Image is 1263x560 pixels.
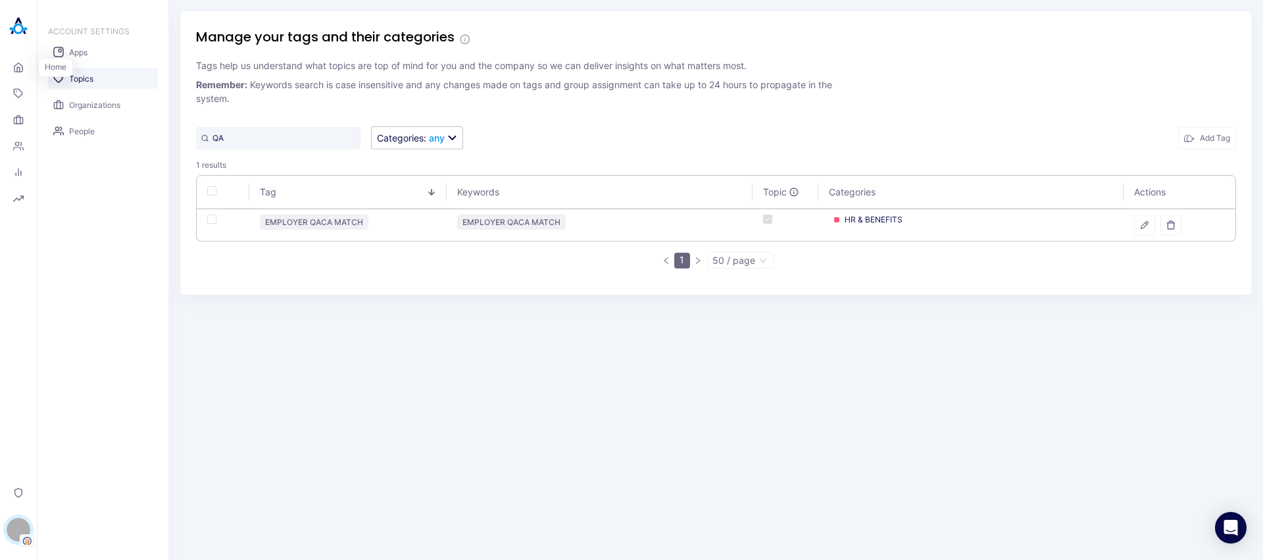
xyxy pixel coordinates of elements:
[818,176,1124,209] th: Categories
[249,176,447,209] th: Tag
[260,215,368,230] div: EMPLOYER QACA MATCH
[690,253,706,268] li: Next Page
[48,120,158,141] a: People
[371,126,463,149] button: Categories:any
[447,176,753,209] th: Keywords
[196,78,854,105] p: Keywords search is case insensitive and any changes made on tags and group assignment can take up...
[5,13,32,39] img: Akooda Logo
[7,518,30,542] div: A
[694,257,702,265] span: right
[196,127,360,149] input: Search
[658,253,674,268] button: left
[429,132,445,143] span: any
[707,252,774,268] div: Page Size
[662,257,670,265] span: left
[260,186,427,197] span: Tag
[20,535,34,547] img: Tenant Logo
[196,160,1236,170] span: 1 results
[196,59,854,72] p: Tags help us understand what topics are top of mind for you and the company so we can deliver ins...
[260,215,368,230] span: topic badge
[845,215,903,224] span: HR & BENEFITS
[48,41,158,63] a: Apps
[658,253,674,268] li: Previous Page
[1178,127,1236,149] button: Add Tag
[674,253,690,268] li: 1
[48,26,158,36] h3: ACCOUNT SETTINGS
[763,186,787,197] div: Topic
[69,47,87,57] span: Apps
[5,513,32,547] button: ATenant Logo
[196,27,455,47] h1: Manage your tags and their categories
[674,253,690,267] a: 1
[48,94,158,115] a: Organizations
[1215,512,1247,544] div: Open Intercom Messenger
[69,126,95,136] span: People
[69,74,93,84] span: Topics
[690,253,706,268] button: right
[196,79,247,90] b: Remember:
[69,100,120,110] span: Organizations
[48,68,158,89] a: Topics
[457,215,566,230] span: topic badge
[457,215,566,230] div: EMPLOYER QACA MATCH
[377,132,426,143] span: Categories :
[712,253,769,268] span: 50 / page
[1124,176,1235,209] th: Actions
